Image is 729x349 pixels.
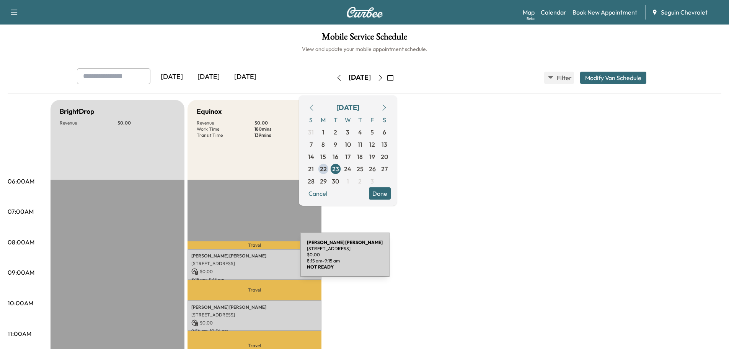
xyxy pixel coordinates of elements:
div: Beta [527,16,535,21]
span: 2 [334,128,337,137]
h6: View and update your mobile appointment schedule. [8,45,721,53]
span: 14 [308,152,314,161]
p: 8:15 am - 9:15 am [307,258,383,264]
p: 06:00AM [8,177,34,186]
b: [PERSON_NAME] [PERSON_NAME] [307,239,383,245]
span: 31 [308,128,314,137]
button: Modify Van Schedule [580,72,646,84]
span: S [305,114,317,126]
p: 180 mins [254,126,312,132]
span: 3 [370,177,374,186]
span: W [342,114,354,126]
h5: BrightDrop [60,106,95,117]
a: Calendar [541,8,566,17]
span: 17 [345,152,351,161]
p: Travel [188,241,321,249]
p: [PERSON_NAME] [PERSON_NAME] [191,253,318,259]
p: Transit Time [197,132,254,138]
span: 7 [310,140,313,149]
span: 6 [383,128,386,137]
span: 19 [369,152,375,161]
span: 10 [345,140,351,149]
p: 09:00AM [8,268,34,277]
button: Cancel [305,187,331,200]
span: 13 [382,140,387,149]
span: Filter [557,73,571,82]
span: S [378,114,391,126]
div: [DATE] [190,68,227,86]
span: M [317,114,329,126]
span: 22 [320,164,327,174]
span: 9 [334,140,337,149]
span: 15 [320,152,326,161]
button: Done [369,187,391,200]
p: 8:15 am - 9:15 am [191,277,318,283]
p: Work Time [197,126,254,132]
span: 24 [344,164,351,174]
p: $ 0.00 [117,120,175,126]
span: 12 [369,140,375,149]
button: Filter [544,72,574,84]
a: MapBeta [523,8,535,17]
h5: Equinox [197,106,222,117]
p: $ 0.00 [191,320,318,326]
span: 8 [321,140,325,149]
span: F [366,114,378,126]
p: 10:00AM [8,298,33,308]
p: 9:54 am - 10:54 am [191,328,318,334]
b: NOT READY [307,264,334,270]
p: Travel [188,280,321,300]
p: $ 0.00 [191,268,318,275]
h1: Mobile Service Schedule [8,32,721,45]
span: 1 [347,177,349,186]
span: 23 [332,164,339,174]
p: $ 0.00 [307,252,383,258]
p: 139 mins [254,132,312,138]
div: [DATE] [349,73,371,82]
span: 11 [358,140,362,149]
span: 5 [370,128,374,137]
span: 2 [358,177,362,186]
p: [PERSON_NAME] [PERSON_NAME] [191,304,318,310]
span: 30 [332,177,339,186]
span: 21 [308,164,314,174]
p: 07:00AM [8,207,34,216]
div: [DATE] [227,68,264,86]
p: Revenue [197,120,254,126]
span: 16 [333,152,338,161]
span: 20 [381,152,388,161]
span: 1 [322,128,325,137]
span: Seguin Chevrolet [661,8,708,17]
span: 27 [381,164,388,174]
p: Revenue [60,120,117,126]
a: Book New Appointment [572,8,637,17]
p: $ 0.00 [254,120,312,126]
p: [STREET_ADDRESS] [191,312,318,318]
span: 29 [320,177,327,186]
span: 18 [357,152,363,161]
div: [DATE] [336,102,359,113]
span: 4 [358,128,362,137]
p: 08:00AM [8,238,34,247]
p: [STREET_ADDRESS] [191,261,318,267]
span: 26 [369,164,376,174]
div: [DATE] [153,68,190,86]
p: [STREET_ADDRESS] [307,246,383,252]
span: 28 [308,177,315,186]
span: T [354,114,366,126]
p: 11:00AM [8,329,31,338]
span: 25 [357,164,364,174]
span: T [329,114,342,126]
img: Curbee Logo [346,7,383,18]
span: 3 [346,128,349,137]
